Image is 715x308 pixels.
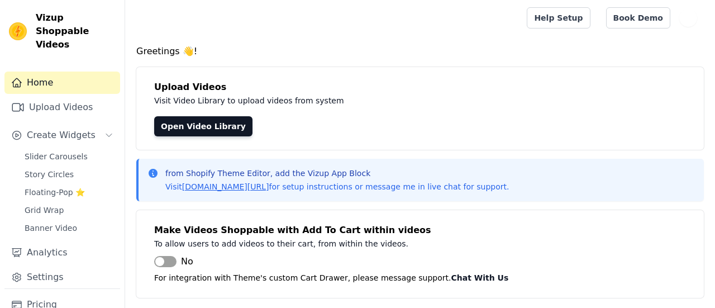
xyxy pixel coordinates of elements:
[154,271,686,285] p: For integration with Theme's custom Cart Drawer, please message support.
[154,94,655,107] p: Visit Video Library to upload videos from system
[18,202,120,218] a: Grid Wrap
[18,220,120,236] a: Banner Video
[182,182,269,191] a: [DOMAIN_NAME][URL]
[165,181,509,192] p: Visit for setup instructions or message me in live chat for support.
[527,7,590,29] a: Help Setup
[4,124,120,146] button: Create Widgets
[4,72,120,94] a: Home
[4,266,120,288] a: Settings
[451,271,509,285] button: Chat With Us
[18,149,120,164] a: Slider Carousels
[27,129,96,142] span: Create Widgets
[4,241,120,264] a: Analytics
[25,169,74,180] span: Story Circles
[18,167,120,182] a: Story Circles
[4,96,120,119] a: Upload Videos
[25,222,77,234] span: Banner Video
[181,255,193,268] span: No
[154,237,655,250] p: To allow users to add videos to their cart, from within the videos.
[154,224,686,237] h4: Make Videos Shoppable with Add To Cart within videos
[606,7,670,29] a: Book Demo
[165,168,509,179] p: from Shopify Theme Editor, add the Vizup App Block
[18,184,120,200] a: Floating-Pop ⭐
[136,45,704,58] h4: Greetings 👋!
[36,11,116,51] span: Vizup Shoppable Videos
[25,151,88,162] span: Slider Carousels
[154,116,252,136] a: Open Video Library
[25,187,85,198] span: Floating-Pop ⭐
[25,205,64,216] span: Grid Wrap
[154,255,193,268] button: No
[9,22,27,40] img: Vizup
[154,80,686,94] h4: Upload Videos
